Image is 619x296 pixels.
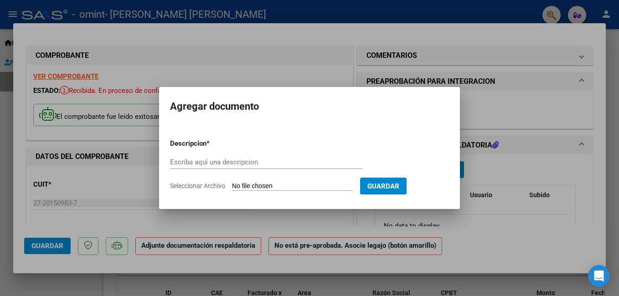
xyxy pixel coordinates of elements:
div: Open Intercom Messenger [588,265,610,287]
h2: Agregar documento [170,98,449,115]
p: Descripcion [170,138,254,149]
span: Seleccionar Archivo [170,182,225,189]
span: Guardar [367,182,399,190]
button: Guardar [360,178,407,194]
